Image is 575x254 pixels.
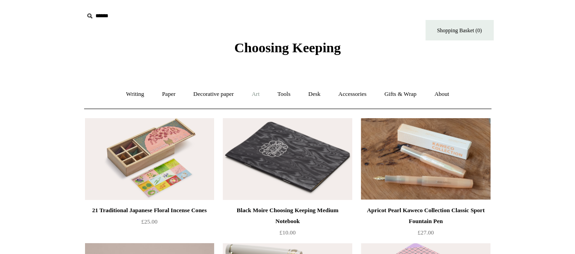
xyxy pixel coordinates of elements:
[244,82,268,106] a: Art
[234,40,340,55] span: Choosing Keeping
[85,118,214,200] img: 21 Traditional Japanese Floral Incense Cones
[225,205,350,227] div: Black Moire Choosing Keeping Medium Notebook
[234,47,340,54] a: Choosing Keeping
[361,205,490,242] a: Apricot Pearl Kaweco Collection Classic Sport Fountain Pen £27.00
[363,205,488,227] div: Apricot Pearl Kaweco Collection Classic Sport Fountain Pen
[223,118,352,200] img: Black Moire Choosing Keeping Medium Notebook
[426,82,457,106] a: About
[154,82,184,106] a: Paper
[87,205,212,216] div: 21 Traditional Japanese Floral Incense Cones
[361,118,490,200] img: Apricot Pearl Kaweco Collection Classic Sport Fountain Pen
[425,20,494,40] a: Shopping Basket (0)
[141,218,158,225] span: £25.00
[85,118,214,200] a: 21 Traditional Japanese Floral Incense Cones 21 Traditional Japanese Floral Incense Cones
[269,82,299,106] a: Tools
[418,229,434,236] span: £27.00
[330,82,375,106] a: Accessories
[280,229,296,236] span: £10.00
[223,118,352,200] a: Black Moire Choosing Keeping Medium Notebook Black Moire Choosing Keeping Medium Notebook
[223,205,352,242] a: Black Moire Choosing Keeping Medium Notebook £10.00
[300,82,329,106] a: Desk
[185,82,242,106] a: Decorative paper
[361,118,490,200] a: Apricot Pearl Kaweco Collection Classic Sport Fountain Pen Apricot Pearl Kaweco Collection Classi...
[118,82,152,106] a: Writing
[85,205,214,242] a: 21 Traditional Japanese Floral Incense Cones £25.00
[376,82,425,106] a: Gifts & Wrap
